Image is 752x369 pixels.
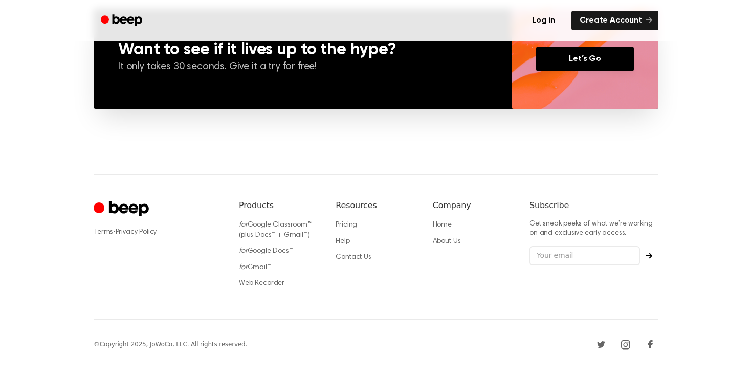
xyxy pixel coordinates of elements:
i: for [239,248,248,255]
a: Privacy Policy [116,229,157,236]
p: It only takes 30 seconds. Give it a try for free! [118,60,487,74]
h3: Want to see if it lives up to the hype? [118,42,487,58]
p: Get sneak peeks of what we’re working on and exclusive early access. [529,220,658,238]
a: Web Recorder [239,280,284,287]
button: Subscribe [640,253,658,259]
a: Facebook [642,336,658,353]
div: · [94,227,223,237]
a: Help [336,238,349,245]
input: Your email [529,246,640,265]
h6: Company [433,199,513,212]
h6: Resources [336,199,416,212]
a: Pricing [336,221,357,229]
a: Terms [94,229,113,236]
a: forGoogle Docs™ [239,248,293,255]
i: for [239,221,248,229]
a: forGoogle Classroom™ (plus Docs™ + Gmail™) [239,221,312,239]
div: © Copyright 2025, JoWoCo, LLC. All rights reserved. [94,340,247,349]
a: Cruip [94,199,151,219]
i: for [239,264,248,271]
a: Home [433,221,452,229]
a: Let’s Go [536,47,634,71]
a: Log in [522,9,565,32]
a: Beep [94,11,151,31]
h6: Subscribe [529,199,658,212]
a: forGmail™ [239,264,271,271]
a: Create Account [571,11,658,30]
h6: Products [239,199,319,212]
a: Instagram [617,336,634,353]
a: Twitter [593,336,609,353]
a: About Us [433,238,461,245]
a: Contact Us [336,254,371,261]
